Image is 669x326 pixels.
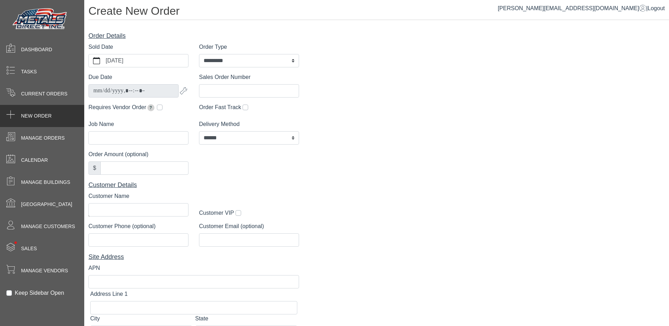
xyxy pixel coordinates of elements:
label: Delivery Method [199,120,240,128]
label: Order Fast Track [199,103,241,112]
div: $ [88,161,101,175]
div: | [498,4,665,13]
span: Extends due date by 2 weeks for pickup orders [147,104,154,111]
label: Customer VIP [199,209,234,217]
label: Due Date [88,73,112,81]
a: [PERSON_NAME][EMAIL_ADDRESS][DOMAIN_NAME] [498,5,646,11]
span: • [7,231,25,254]
div: Site Address [88,252,299,262]
label: Customer Email (optional) [199,222,264,231]
label: Job Name [88,120,114,128]
label: Requires Vendor Order [88,103,155,112]
span: Tasks [21,68,37,75]
span: Current Orders [21,90,67,98]
label: Customer Name [88,192,129,200]
span: Manage Vendors [21,267,68,274]
img: Metals Direct Inc Logo [11,6,70,32]
span: Calendar [21,157,48,164]
label: Customer Phone (optional) [88,222,155,231]
label: Keep Sidebar Open [15,289,64,297]
div: Order Details [88,31,299,41]
span: Manage Buildings [21,179,70,186]
label: Order Type [199,43,227,51]
span: Dashboard [21,46,52,53]
label: APN [88,264,100,272]
span: Manage Orders [21,134,65,142]
label: [DATE] [104,54,188,67]
button: calendar [89,54,104,67]
h1: Create New Order [88,4,669,20]
div: Customer Details [88,180,299,190]
span: Logout [648,5,665,11]
label: City [90,314,100,323]
label: Sold Date [88,43,113,51]
span: [GEOGRAPHIC_DATA] [21,201,72,208]
svg: calendar [93,57,100,64]
label: Address Line 1 [90,290,128,298]
label: Sales Order Number [199,73,251,81]
label: Order Amount (optional) [88,150,148,159]
label: State [195,314,208,323]
span: Sales [21,245,37,252]
span: New Order [21,112,52,120]
span: Manage Customers [21,223,75,230]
